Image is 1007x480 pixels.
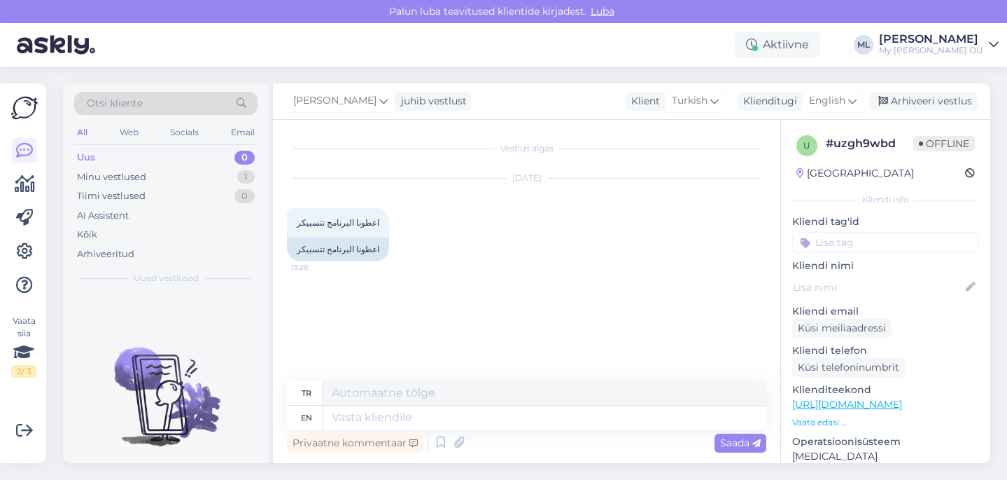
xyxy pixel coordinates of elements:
a: [PERSON_NAME]My [PERSON_NAME] OÜ [879,34,999,56]
div: tr [302,381,311,405]
div: 1 [237,170,255,184]
p: Klienditeekond [792,383,979,397]
span: اعطونا البرنامج تتسبيكر [297,217,379,228]
div: 0 [234,151,255,165]
div: All [74,123,90,142]
div: [DATE] [287,172,766,184]
div: Klienditugi [738,94,797,109]
div: Vaata siia [11,315,36,378]
span: Turkish [672,93,707,109]
input: Lisa nimi [793,280,963,295]
p: Operatsioonisüsteem [792,434,979,449]
span: Offline [913,136,975,151]
div: Web [117,123,141,142]
div: AI Assistent [77,209,129,223]
div: Arhiveeritud [77,247,134,261]
span: Saada [720,437,761,449]
div: [GEOGRAPHIC_DATA] [796,166,914,181]
p: Kliendi telefon [792,343,979,358]
input: Lisa tag [792,232,979,253]
div: Minu vestlused [77,170,146,184]
div: Tiimi vestlused [77,189,146,203]
p: Kliendi tag'id [792,214,979,229]
div: Socials [167,123,202,142]
a: [URL][DOMAIN_NAME] [792,398,902,411]
div: 0 [234,189,255,203]
p: Uued vestlused tulevad siia. [94,461,238,476]
div: Aktiivne [735,32,820,57]
div: 2 / 3 [11,365,36,378]
div: My [PERSON_NAME] OÜ [879,45,983,56]
div: Küsi meiliaadressi [792,319,892,338]
p: Vaata edasi ... [792,416,979,429]
div: Email [228,123,258,142]
div: Klient [626,94,660,109]
span: Luba [586,5,619,18]
span: [PERSON_NAME] [293,93,376,109]
div: Kliendi info [792,193,979,206]
img: Askly Logo [11,95,38,121]
div: # uzgh9wbd [826,135,913,152]
span: Uued vestlused [134,272,199,284]
span: u [803,140,810,151]
div: اعطونا البرنامج تتسبيكر [287,238,389,261]
div: en [301,406,312,430]
div: juhib vestlust [395,94,467,109]
div: Vestlus algas [287,142,766,155]
div: Küsi telefoninumbrit [792,358,905,377]
p: Kliendi nimi [792,259,979,273]
div: Kõik [77,228,97,242]
span: English [809,93,845,109]
div: [PERSON_NAME] [879,34,983,45]
div: ML [854,35,873,55]
div: Arhiveeri vestlus [870,92,978,111]
img: No chats [63,322,269,448]
div: Privaatne kommentaar [287,434,423,453]
span: 13:28 [291,262,344,273]
div: Uus [77,151,95,165]
p: Kliendi email [792,304,979,319]
span: Otsi kliente [87,96,143,111]
p: [MEDICAL_DATA] [792,449,979,464]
